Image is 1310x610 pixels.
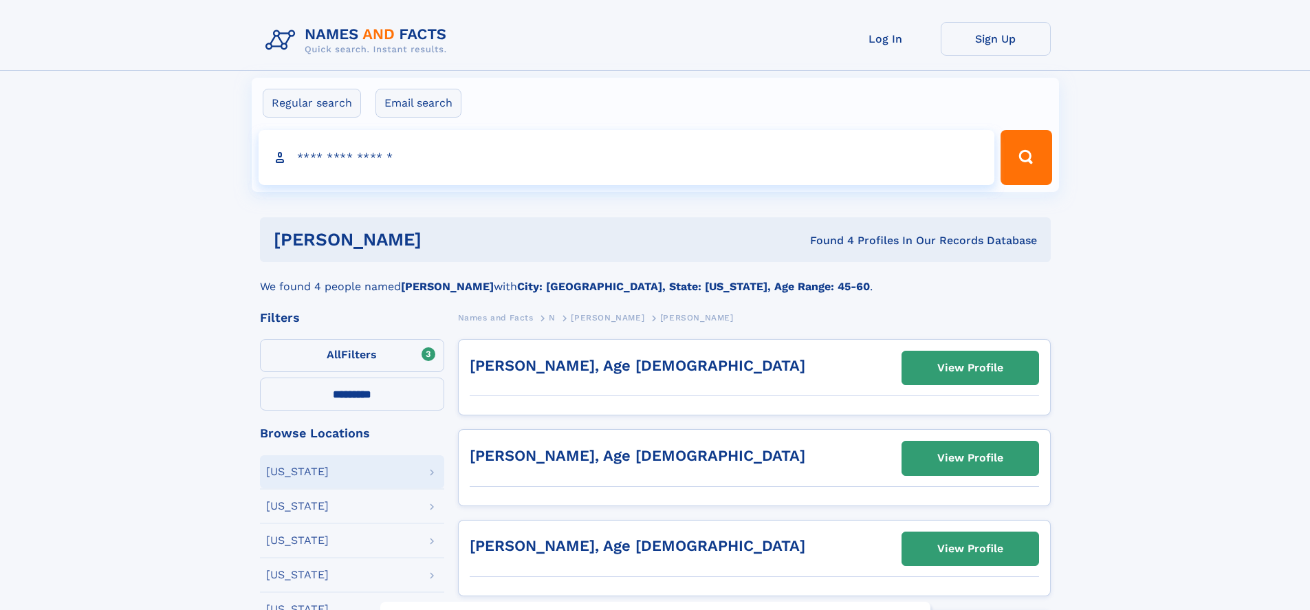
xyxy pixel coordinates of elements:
[266,569,329,580] div: [US_STATE]
[831,22,941,56] a: Log In
[517,280,870,293] b: City: [GEOGRAPHIC_DATA], State: [US_STATE], Age Range: 45-60
[375,89,461,118] label: Email search
[266,466,329,477] div: [US_STATE]
[260,312,444,324] div: Filters
[549,313,556,323] span: N
[266,535,329,546] div: [US_STATE]
[266,501,329,512] div: [US_STATE]
[260,339,444,372] label: Filters
[549,309,556,326] a: N
[571,313,644,323] span: [PERSON_NAME]
[327,348,341,361] span: All
[259,130,995,185] input: search input
[937,352,1003,384] div: View Profile
[902,442,1038,475] a: View Profile
[470,537,805,554] a: [PERSON_NAME], Age [DEMOGRAPHIC_DATA]
[660,313,734,323] span: [PERSON_NAME]
[615,233,1037,248] div: Found 4 Profiles In Our Records Database
[937,533,1003,565] div: View Profile
[937,442,1003,474] div: View Profile
[902,351,1038,384] a: View Profile
[274,231,616,248] h1: [PERSON_NAME]
[902,532,1038,565] a: View Profile
[260,262,1051,295] div: We found 4 people named with .
[941,22,1051,56] a: Sign Up
[458,309,534,326] a: Names and Facts
[263,89,361,118] label: Regular search
[260,22,458,59] img: Logo Names and Facts
[571,309,644,326] a: [PERSON_NAME]
[470,357,805,374] a: [PERSON_NAME], Age [DEMOGRAPHIC_DATA]
[470,447,805,464] a: [PERSON_NAME], Age [DEMOGRAPHIC_DATA]
[1001,130,1051,185] button: Search Button
[401,280,494,293] b: [PERSON_NAME]
[260,427,444,439] div: Browse Locations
